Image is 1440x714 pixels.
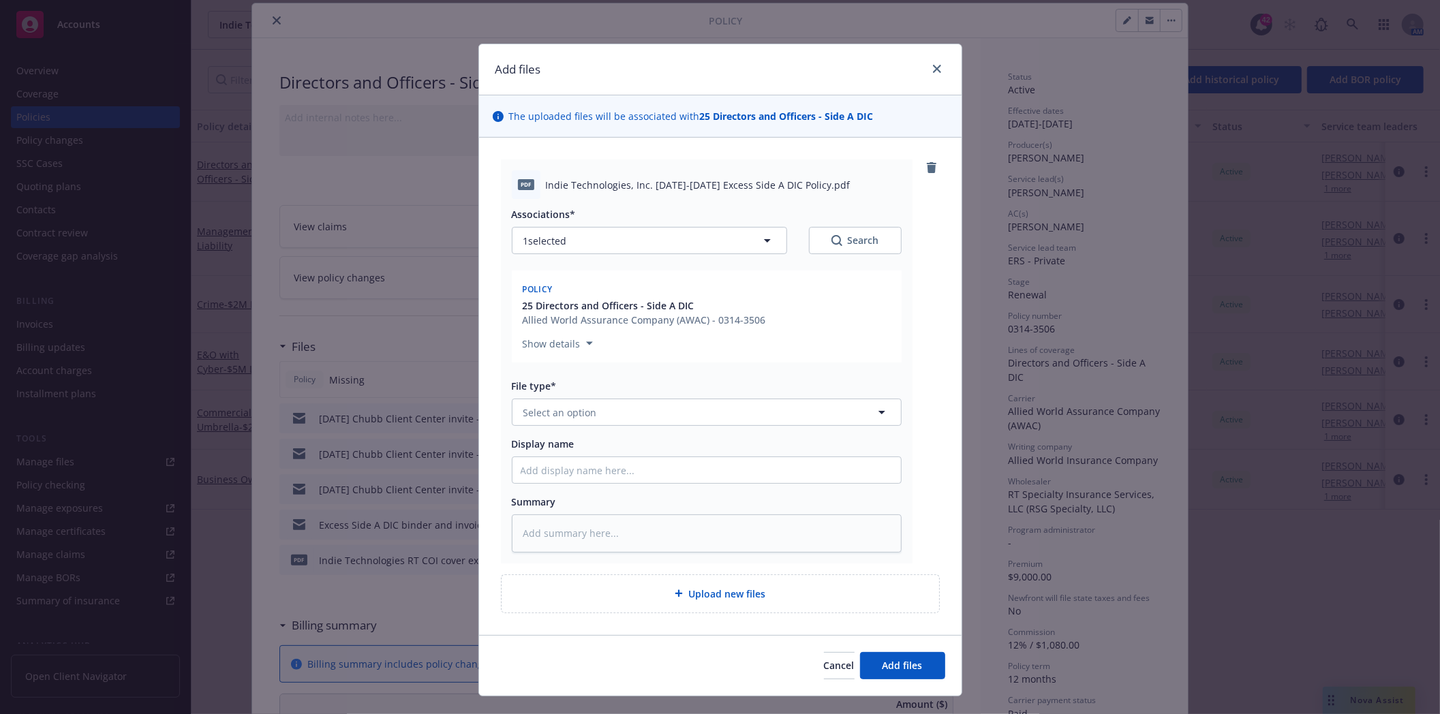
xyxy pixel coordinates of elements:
[501,574,940,613] div: Upload new files
[512,437,575,450] span: Display name
[523,405,597,420] span: Select an option
[688,587,765,601] span: Upload new files
[512,457,901,483] input: Add display name here...
[512,495,556,508] span: Summary
[512,379,557,392] span: File type*
[512,399,902,426] button: Select an option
